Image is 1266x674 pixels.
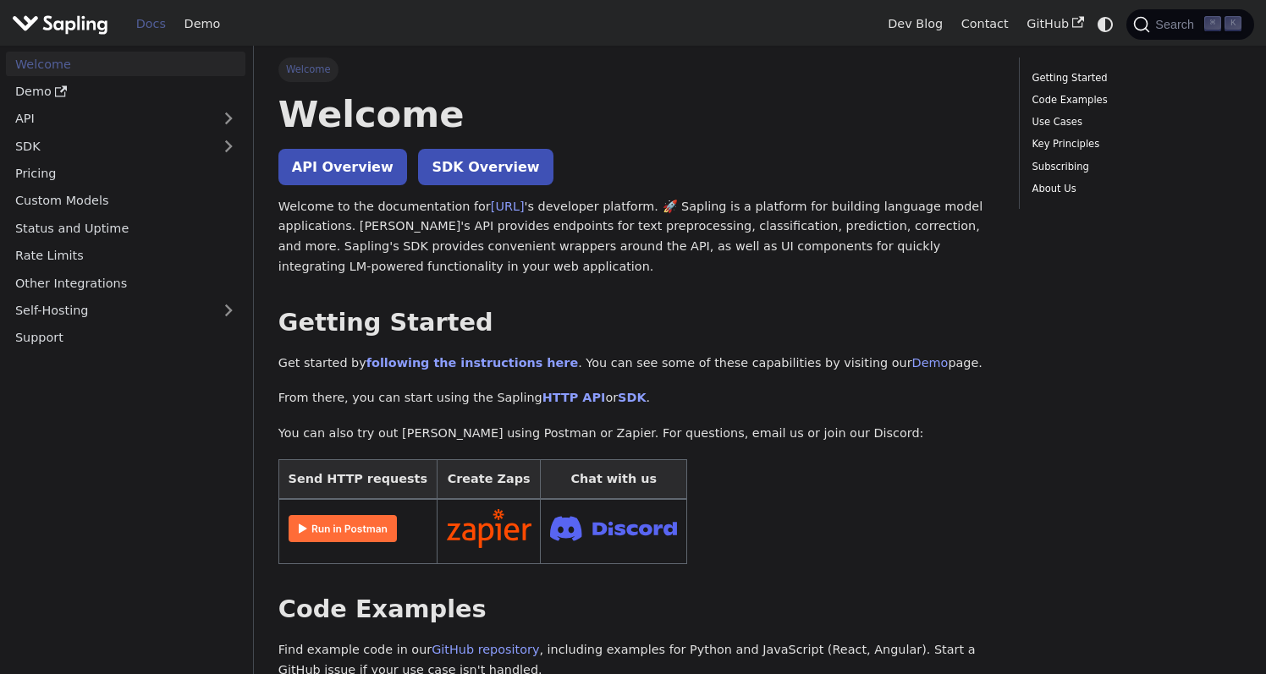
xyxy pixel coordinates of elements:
[6,162,245,186] a: Pricing
[278,459,437,499] th: Send HTTP requests
[278,149,407,185] a: API Overview
[541,459,687,499] th: Chat with us
[212,107,245,131] button: Expand sidebar category 'API'
[278,595,995,625] h2: Code Examples
[1017,11,1093,37] a: GitHub
[1093,12,1118,36] button: Switch between dark and light mode (currently system mode)
[278,424,995,444] p: You can also try out [PERSON_NAME] using Postman or Zapier. For questions, email us or join our D...
[12,12,108,36] img: Sapling.ai
[278,308,995,338] h2: Getting Started
[212,134,245,158] button: Expand sidebar category 'SDK'
[6,189,245,213] a: Custom Models
[278,58,339,81] span: Welcome
[1126,9,1253,40] button: Search (Command+K)
[278,58,995,81] nav: Breadcrumbs
[1150,18,1204,31] span: Search
[437,459,541,499] th: Create Zaps
[6,52,245,76] a: Welcome
[278,91,995,137] h1: Welcome
[127,11,175,37] a: Docs
[6,326,245,350] a: Support
[6,216,245,240] a: Status and Uptime
[1032,92,1236,108] a: Code Examples
[1032,159,1236,175] a: Subscribing
[6,271,245,295] a: Other Integrations
[278,388,995,408] p: From there, you can start using the Sapling or .
[491,200,525,213] a: [URL]
[912,356,949,370] a: Demo
[432,643,539,656] a: GitHub repository
[6,134,212,158] a: SDK
[6,244,245,268] a: Rate Limits
[6,79,245,104] a: Demo
[447,509,531,548] img: Connect in Zapier
[1032,136,1236,152] a: Key Principles
[878,11,951,37] a: Dev Blog
[366,356,578,370] a: following the instructions here
[278,353,995,374] p: Get started by . You can see some of these capabilities by visiting our page.
[289,515,397,542] img: Run in Postman
[6,299,245,323] a: Self-Hosting
[550,511,677,545] img: Join Discord
[1225,16,1241,31] kbd: K
[542,391,606,404] a: HTTP API
[278,197,995,277] p: Welcome to the documentation for 's developer platform. 🚀 Sapling is a platform for building lang...
[1032,181,1236,197] a: About Us
[6,107,212,131] a: API
[175,11,229,37] a: Demo
[1032,70,1236,86] a: Getting Started
[618,391,646,404] a: SDK
[1032,114,1236,130] a: Use Cases
[1204,16,1221,31] kbd: ⌘
[418,149,553,185] a: SDK Overview
[12,12,114,36] a: Sapling.ai
[952,11,1018,37] a: Contact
